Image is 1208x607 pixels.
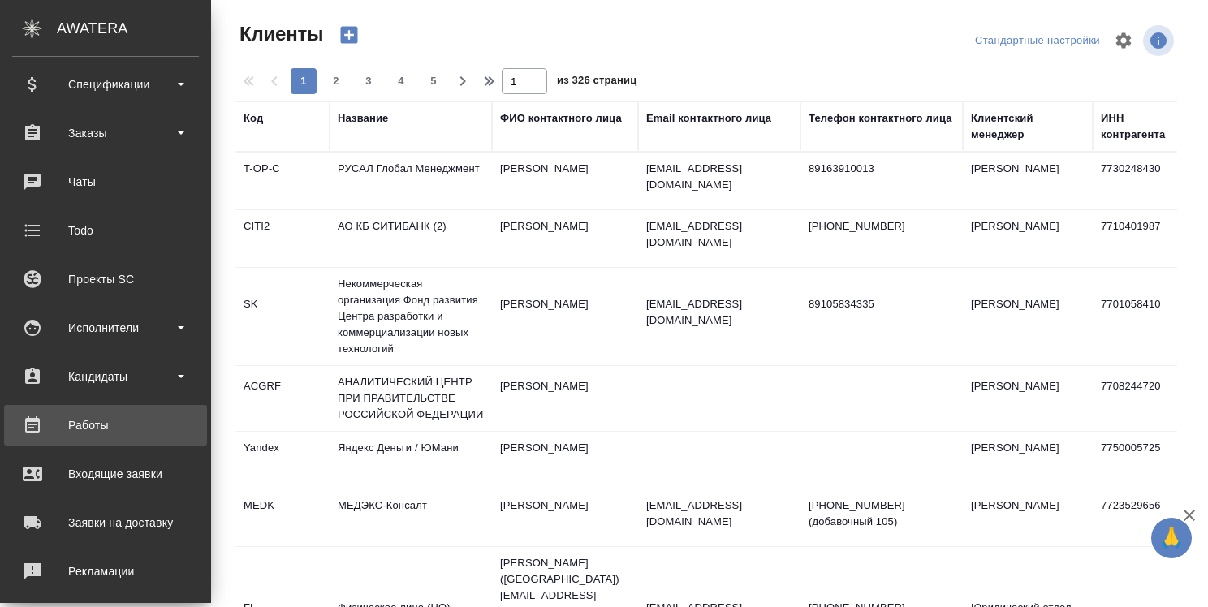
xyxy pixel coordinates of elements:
[557,71,636,94] span: из 326 страниц
[12,121,199,145] div: Заказы
[12,267,199,291] div: Проекты SC
[12,316,199,340] div: Исполнители
[500,110,622,127] div: ФИО контактного лица
[492,489,638,546] td: [PERSON_NAME]
[330,489,492,546] td: МЕДЭКС-Консалт
[1093,153,1187,209] td: 7730248430
[4,502,207,543] a: Заявки на доставку
[809,218,955,235] p: [PHONE_NUMBER]
[244,110,263,127] div: Код
[235,370,330,427] td: ACGRF
[1093,288,1187,345] td: 7701058410
[235,153,330,209] td: T-OP-C
[338,110,388,127] div: Название
[330,153,492,209] td: РУСАЛ Глобал Менеджмент
[4,551,207,592] a: Рекламации
[809,497,955,530] p: [PHONE_NUMBER] (добавочный 105)
[235,210,330,267] td: CITI2
[4,259,207,299] a: Проекты SC
[421,68,447,94] button: 5
[963,432,1093,489] td: [PERSON_NAME]
[12,170,199,194] div: Чаты
[12,72,199,97] div: Спецификации
[1093,489,1187,546] td: 7723529656
[330,210,492,267] td: АО КБ СИТИБАНК (2)
[4,210,207,251] a: Todo
[646,296,792,329] p: [EMAIL_ADDRESS][DOMAIN_NAME]
[963,370,1093,427] td: [PERSON_NAME]
[330,21,369,49] button: Создать
[1093,210,1187,267] td: 7710401987
[1151,518,1192,558] button: 🙏
[963,210,1093,267] td: [PERSON_NAME]
[330,366,492,431] td: АНАЛИТИЧЕСКИЙ ЦЕНТР ПРИ ПРАВИТЕЛЬСТВЕ РОССИЙСКОЙ ФЕДЕРАЦИИ
[492,288,638,345] td: [PERSON_NAME]
[963,288,1093,345] td: [PERSON_NAME]
[356,68,382,94] button: 3
[963,489,1093,546] td: [PERSON_NAME]
[1104,21,1143,60] span: Настроить таблицу
[1093,432,1187,489] td: 7750005725
[323,73,349,89] span: 2
[12,462,199,486] div: Входящие заявки
[421,73,447,89] span: 5
[492,370,638,427] td: [PERSON_NAME]
[971,28,1104,54] div: split button
[1158,521,1185,555] span: 🙏
[492,210,638,267] td: [PERSON_NAME]
[12,364,199,389] div: Кандидаты
[646,218,792,251] p: [EMAIL_ADDRESS][DOMAIN_NAME]
[4,454,207,494] a: Входящие заявки
[1143,25,1177,56] span: Посмотреть информацию
[235,288,330,345] td: SK
[12,413,199,437] div: Работы
[1101,110,1179,143] div: ИНН контрагента
[492,432,638,489] td: [PERSON_NAME]
[323,68,349,94] button: 2
[12,218,199,243] div: Todo
[356,73,382,89] span: 3
[235,432,330,489] td: Yandex
[971,110,1085,143] div: Клиентский менеджер
[330,432,492,489] td: Яндекс Деньги / ЮМани
[12,510,199,535] div: Заявки на доставку
[4,161,207,202] a: Чаты
[388,68,414,94] button: 4
[963,153,1093,209] td: [PERSON_NAME]
[12,559,199,583] div: Рекламации
[646,497,792,530] p: [EMAIL_ADDRESS][DOMAIN_NAME]
[646,161,792,193] p: [EMAIL_ADDRESS][DOMAIN_NAME]
[646,110,771,127] div: Email контактного лица
[235,21,323,47] span: Клиенты
[4,405,207,446] a: Работы
[1093,370,1187,427] td: 7708244720
[235,489,330,546] td: MEDK
[809,110,952,127] div: Телефон контактного лица
[809,161,955,177] p: 89163910013
[57,12,211,45] div: AWATERA
[809,296,955,312] p: 89105834335
[330,268,492,365] td: Некоммерческая организация Фонд развития Центра разработки и коммерциализации новых технологий
[492,153,638,209] td: [PERSON_NAME]
[388,73,414,89] span: 4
